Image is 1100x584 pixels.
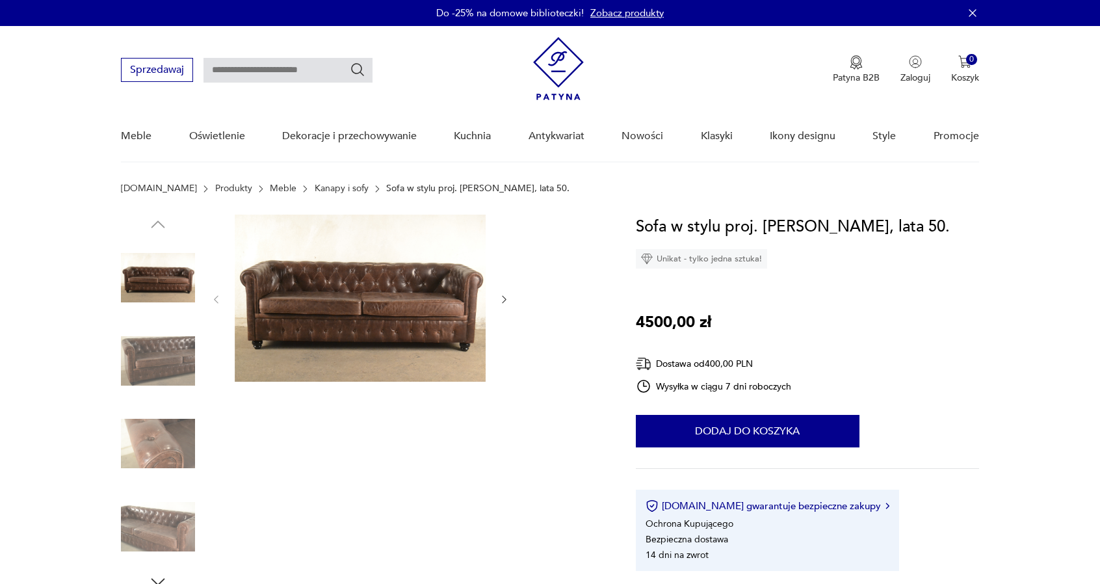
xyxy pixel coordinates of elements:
[636,215,950,239] h1: Sofa w stylu proj. [PERSON_NAME], lata 50.
[951,72,979,84] p: Koszyk
[885,503,889,509] img: Ikona strzałki w prawo
[622,111,663,161] a: Nowości
[833,55,880,84] button: Patyna B2B
[121,406,195,481] img: Zdjęcie produktu Sofa w stylu proj. Edwarda Wormleya, lata 50.
[646,499,659,512] img: Ikona certyfikatu
[636,310,711,335] p: 4500,00 zł
[350,62,365,77] button: Szukaj
[850,55,863,70] img: Ikona medalu
[833,55,880,84] a: Ikona medaluPatyna B2B
[121,66,193,75] a: Sprzedawaj
[235,215,486,382] img: Zdjęcie produktu Sofa w stylu proj. Edwarda Wormleya, lata 50.
[533,37,584,100] img: Patyna - sklep z meblami i dekoracjami vintage
[121,111,151,161] a: Meble
[215,183,252,194] a: Produkty
[646,518,733,530] li: Ochrona Kupującego
[121,324,195,398] img: Zdjęcie produktu Sofa w stylu proj. Edwarda Wormleya, lata 50.
[315,183,369,194] a: Kanapy i sofy
[951,55,979,84] button: 0Koszyk
[436,7,584,20] p: Do -25% na domowe biblioteczki!
[966,54,977,65] div: 0
[646,549,709,561] li: 14 dni na zwrot
[646,499,889,512] button: [DOMAIN_NAME] gwarantuje bezpieczne zakupy
[529,111,584,161] a: Antykwariat
[701,111,733,161] a: Klasyki
[386,183,570,194] p: Sofa w stylu proj. [PERSON_NAME], lata 50.
[958,55,971,68] img: Ikona koszyka
[770,111,835,161] a: Ikony designu
[282,111,417,161] a: Dekoracje i przechowywanie
[270,183,296,194] a: Meble
[900,55,930,84] button: Zaloguj
[636,356,651,372] img: Ikona dostawy
[641,253,653,265] img: Ikona diamentu
[189,111,245,161] a: Oświetlenie
[636,356,792,372] div: Dostawa od 400,00 PLN
[454,111,491,161] a: Kuchnia
[900,72,930,84] p: Zaloguj
[833,72,880,84] p: Patyna B2B
[121,490,195,564] img: Zdjęcie produktu Sofa w stylu proj. Edwarda Wormleya, lata 50.
[646,533,728,546] li: Bezpieczna dostawa
[590,7,664,20] a: Zobacz produkty
[934,111,979,161] a: Promocje
[636,378,792,394] div: Wysyłka w ciągu 7 dni roboczych
[121,183,197,194] a: [DOMAIN_NAME]
[636,249,767,269] div: Unikat - tylko jedna sztuka!
[121,241,195,315] img: Zdjęcie produktu Sofa w stylu proj. Edwarda Wormleya, lata 50.
[121,58,193,82] button: Sprzedawaj
[872,111,896,161] a: Style
[909,55,922,68] img: Ikonka użytkownika
[636,415,859,447] button: Dodaj do koszyka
